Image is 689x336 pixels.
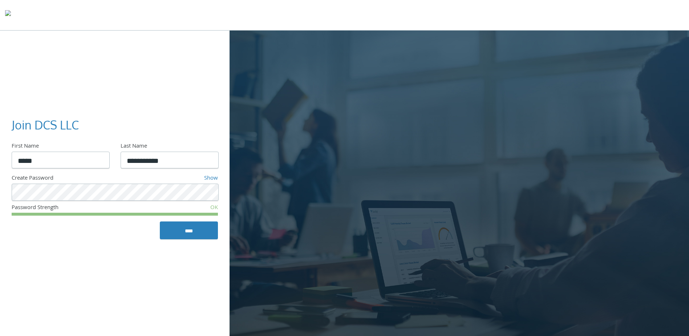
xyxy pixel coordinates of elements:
[12,204,149,213] div: Password Strength
[12,142,109,152] div: First Name
[12,174,143,184] div: Create Password
[12,117,212,133] h3: Join DCS LLC
[5,8,11,22] img: todyl-logo-dark.svg
[204,174,218,183] a: Show
[149,204,218,213] div: OK
[121,142,218,152] div: Last Name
